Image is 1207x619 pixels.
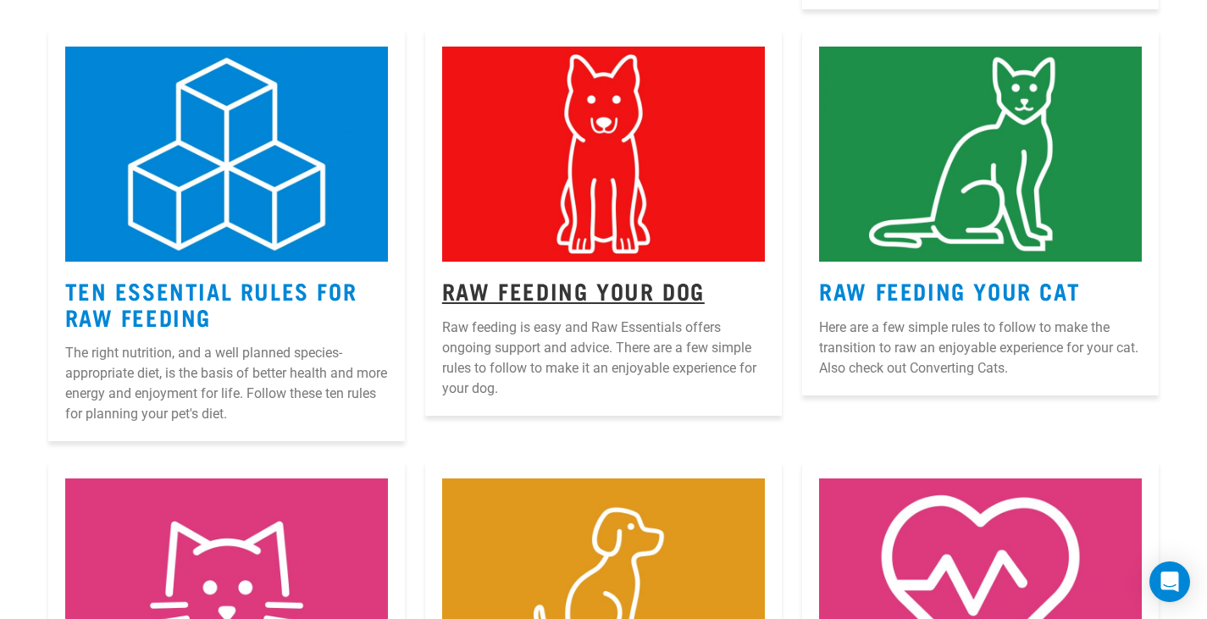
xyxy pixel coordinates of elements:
[819,284,1080,296] a: Raw Feeding Your Cat
[442,318,765,399] p: Raw feeding is easy and Raw Essentials offers ongoing support and advice. There are a few simple ...
[65,343,388,424] p: The right nutrition, and a well planned species-appropriate diet, is the basis of better health a...
[819,318,1142,379] p: Here are a few simple rules to follow to make the transition to raw an enjoyable experience for y...
[442,284,705,296] a: Raw Feeding Your Dog
[1149,561,1190,602] div: Open Intercom Messenger
[65,284,357,323] a: Ten Essential Rules for Raw Feeding
[819,47,1142,262] img: 3.jpg
[442,47,765,262] img: 2.jpg
[65,47,388,262] img: 1.jpg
